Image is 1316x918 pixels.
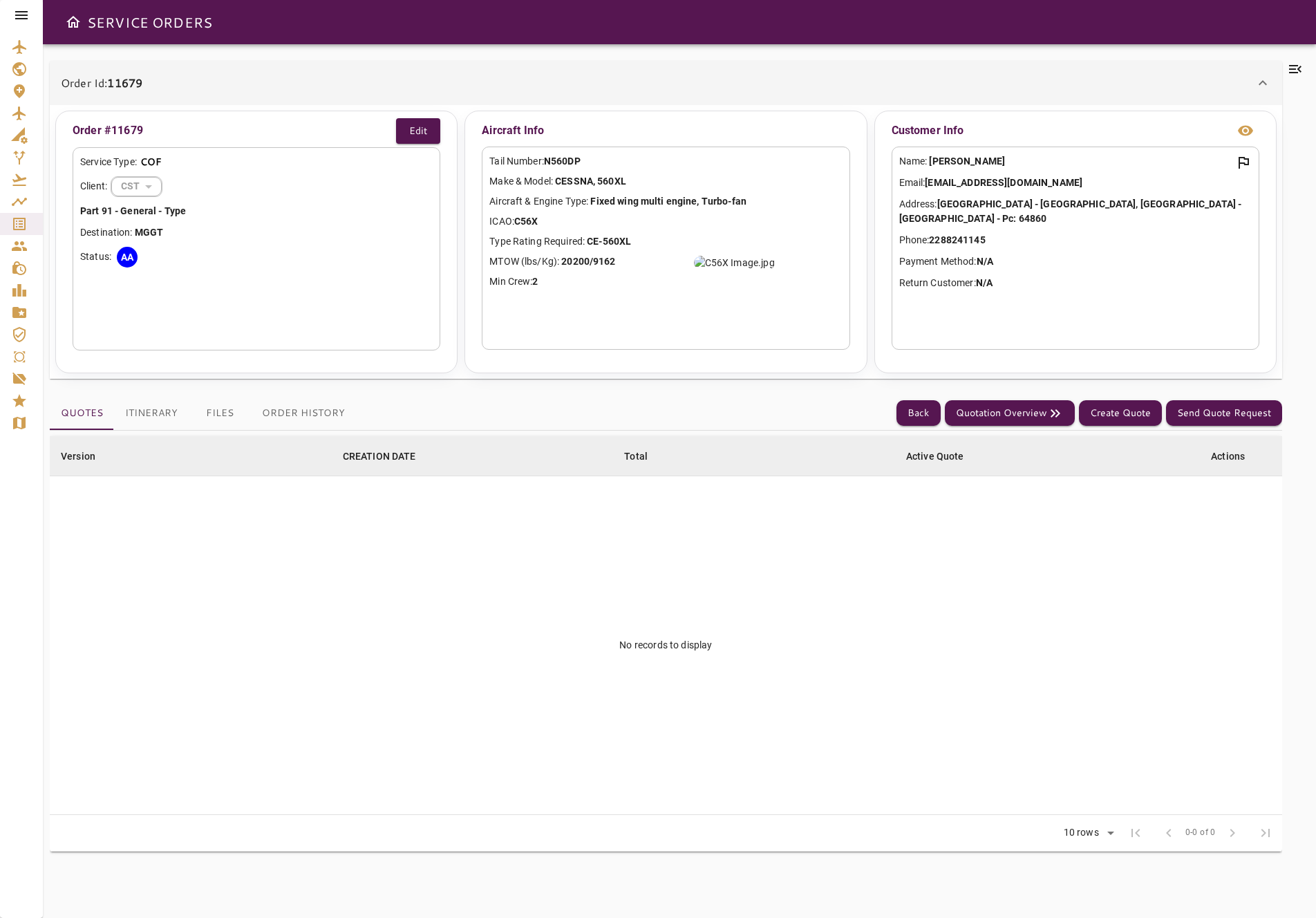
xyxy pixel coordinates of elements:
p: Type Rating Required: [489,234,842,249]
button: Create Quote [1079,400,1162,426]
p: Aircraft & Engine Type: [489,194,842,209]
button: Order History [251,397,356,430]
p: Status: [80,250,111,264]
div: Order Id:11679 [50,105,1282,379]
p: Min Crew: [489,274,842,289]
div: Client: [80,176,433,197]
img: C56X Image.jpg [694,256,775,270]
button: Send Quote Request [1166,400,1282,426]
b: N/A [977,256,993,267]
span: Active Quote [906,448,982,465]
p: Destination: [80,225,433,240]
p: Return Customer: [899,276,1252,290]
span: Previous Page [1152,816,1185,850]
b: G [150,227,157,238]
button: Quotation Overview [945,400,1075,426]
div: CST [111,168,162,205]
button: Quotes [50,397,114,430]
p: Name: [899,154,1252,169]
p: Address: [899,197,1252,226]
span: CREATION DATE [343,448,434,465]
div: Total [624,448,648,465]
button: Open drawer [59,8,87,36]
b: 20200/9162 [561,256,615,267]
div: Order Id:11679 [50,61,1282,105]
div: AA [117,247,138,268]
b: [GEOGRAPHIC_DATA] - [GEOGRAPHIC_DATA], [GEOGRAPHIC_DATA] - [GEOGRAPHIC_DATA] - Pc: 64860 [899,198,1242,224]
b: CE-560XL [587,236,631,247]
p: Make & Model: [489,174,842,189]
button: view info [1232,117,1259,144]
b: [PERSON_NAME] [929,156,1005,167]
button: Files [189,397,251,430]
span: Next Page [1216,816,1249,850]
p: Part 91 - General - Type [80,204,433,218]
b: M [135,227,143,238]
b: N/A [976,277,993,288]
p: Phone: [899,233,1252,247]
b: 11679 [107,75,142,91]
button: Itinerary [114,397,189,430]
p: Order #11679 [73,122,143,139]
td: No records to display [50,476,1282,814]
span: Version [61,448,113,465]
b: CESSNA, 560XL [555,176,626,187]
div: Service Type: [80,155,433,169]
div: CREATION DATE [343,448,416,465]
b: Fixed wing multi engine, Turbo-fan [590,196,746,207]
div: Version [61,448,95,465]
b: 2 [532,276,538,287]
p: Tail Number: [489,154,842,169]
p: Payment Method: [899,254,1252,269]
span: Total [624,448,666,465]
div: Active Quote [906,448,964,465]
p: Aircraft Info [482,118,849,143]
p: ICAO: [489,214,842,229]
div: basic tabs example [50,397,356,430]
span: First Page [1119,816,1152,850]
b: 2288241145 [929,234,985,245]
button: Back [896,400,941,426]
p: Email: [899,176,1252,190]
b: N560DP [544,156,581,167]
p: Customer Info [892,122,964,139]
b: G [143,227,150,238]
p: MTOW (lbs/Kg): [489,254,842,269]
b: T [157,227,163,238]
button: Edit [396,118,440,144]
h6: SERVICE ORDERS [87,11,212,33]
div: 10 rows [1060,827,1102,839]
b: [EMAIL_ADDRESS][DOMAIN_NAME] [925,177,1082,188]
p: COF [140,155,162,169]
p: Order Id: [61,75,142,91]
div: 10 rows [1055,823,1119,843]
span: Last Page [1249,816,1282,850]
b: C56X [514,216,538,227]
span: 0-0 of 0 [1185,826,1216,840]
